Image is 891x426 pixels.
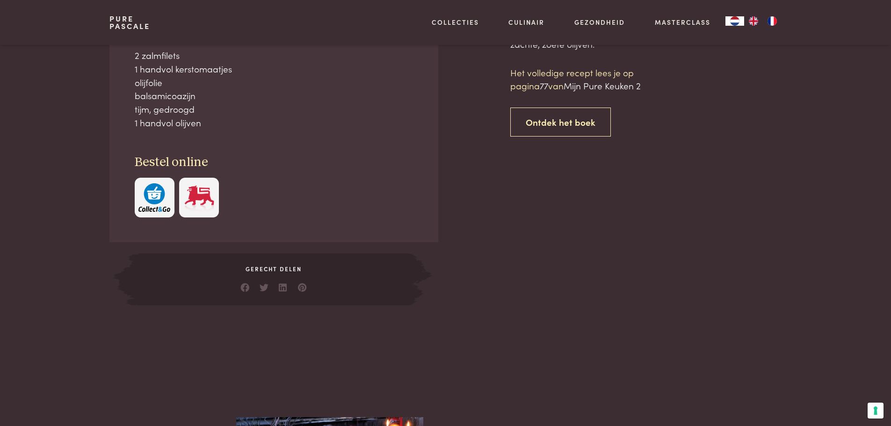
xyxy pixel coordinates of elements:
[564,79,641,92] span: Mijn Pure Keuken 2
[540,79,548,92] span: 77
[574,17,625,27] a: Gezondheid
[725,16,782,26] aside: Language selected: Nederlands
[135,154,413,171] h3: Bestel online
[725,16,744,26] div: Language
[744,16,763,26] a: EN
[868,403,884,419] button: Uw voorkeuren voor toestemming voor trackingtechnologieën
[135,102,413,116] div: tijm, gedroogd
[138,265,409,273] span: Gerecht delen
[510,108,611,137] a: Ontdek het boek
[135,62,413,76] div: 1 handvol kerstomaatjes
[508,17,544,27] a: Culinair
[138,183,170,212] img: c308188babc36a3a401bcb5cb7e020f4d5ab42f7cacd8327e500463a43eeb86c.svg
[763,16,782,26] a: FR
[135,49,413,62] div: 2 zalmfilets
[725,16,744,26] a: NL
[135,89,413,102] div: balsamicoazijn
[655,17,710,27] a: Masterclass
[510,66,669,93] p: Het volledige recept lees je op pagina van
[135,76,413,89] div: olijfolie
[432,17,479,27] a: Collecties
[183,183,215,212] img: Delhaize
[109,15,150,30] a: PurePascale
[135,116,413,130] div: 1 handvol olijven
[744,16,782,26] ul: Language list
